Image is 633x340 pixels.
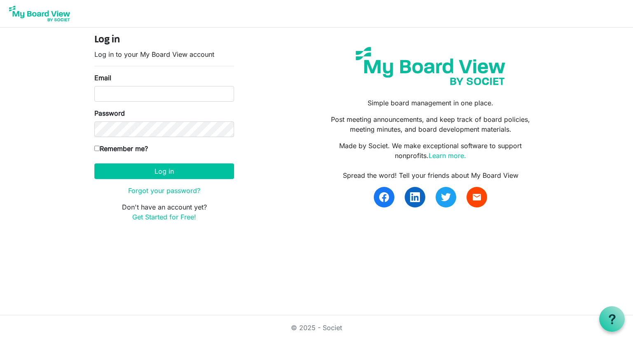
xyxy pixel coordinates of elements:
[94,146,100,151] input: Remember me?
[94,49,234,59] p: Log in to your My Board View account
[94,73,111,83] label: Email
[323,170,539,180] div: Spread the word! Tell your friends about My Board View
[441,192,451,202] img: twitter.svg
[94,202,234,222] p: Don't have an account yet?
[132,213,196,221] a: Get Started for Free!
[291,324,342,332] a: © 2025 - Societ
[128,186,200,195] a: Forgot your password?
[429,151,466,160] a: Learn more.
[410,192,420,202] img: linkedin.svg
[323,141,539,161] p: Made by Societ. We make exceptional software to support nonprofits.
[94,108,125,118] label: Password
[379,192,389,202] img: facebook.svg
[94,144,148,154] label: Remember me?
[323,114,539,134] p: Post meeting announcements, and keep track of board policies, meeting minutes, and board developm...
[7,3,73,24] img: My Board View Logo
[94,34,234,46] h4: Log in
[472,192,482,202] span: email
[467,187,487,207] a: email
[94,163,234,179] button: Log in
[323,98,539,108] p: Simple board management in one place.
[349,41,511,91] img: my-board-view-societ.svg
